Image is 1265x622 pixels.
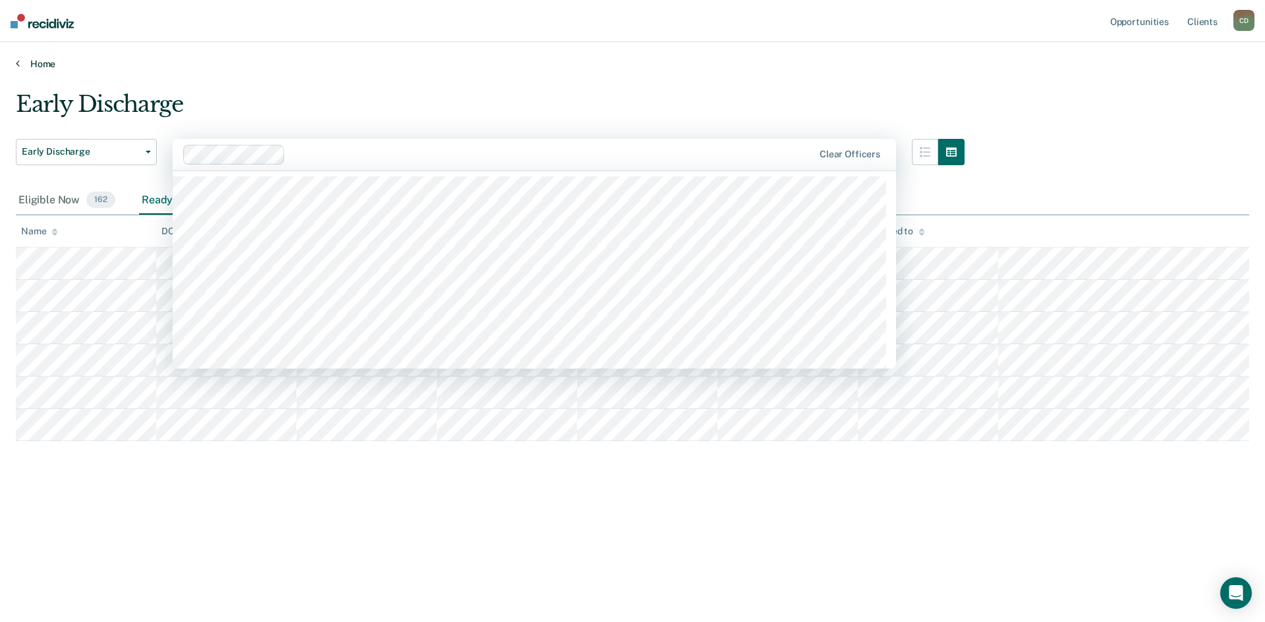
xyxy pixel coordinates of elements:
[16,91,965,128] div: Early Discharge
[1220,577,1252,609] div: Open Intercom Messenger
[161,226,204,237] div: DOC ID
[820,149,880,160] div: Clear officers
[16,58,1249,70] a: Home
[16,139,157,165] button: Early Discharge
[11,14,74,28] img: Recidiviz
[1233,10,1254,31] div: C D
[16,186,118,215] div: Eligible Now162
[22,146,140,157] span: Early Discharge
[1233,10,1254,31] button: CD
[86,192,115,209] span: 162
[139,186,270,215] div: Ready for Discharge6
[21,226,58,237] div: Name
